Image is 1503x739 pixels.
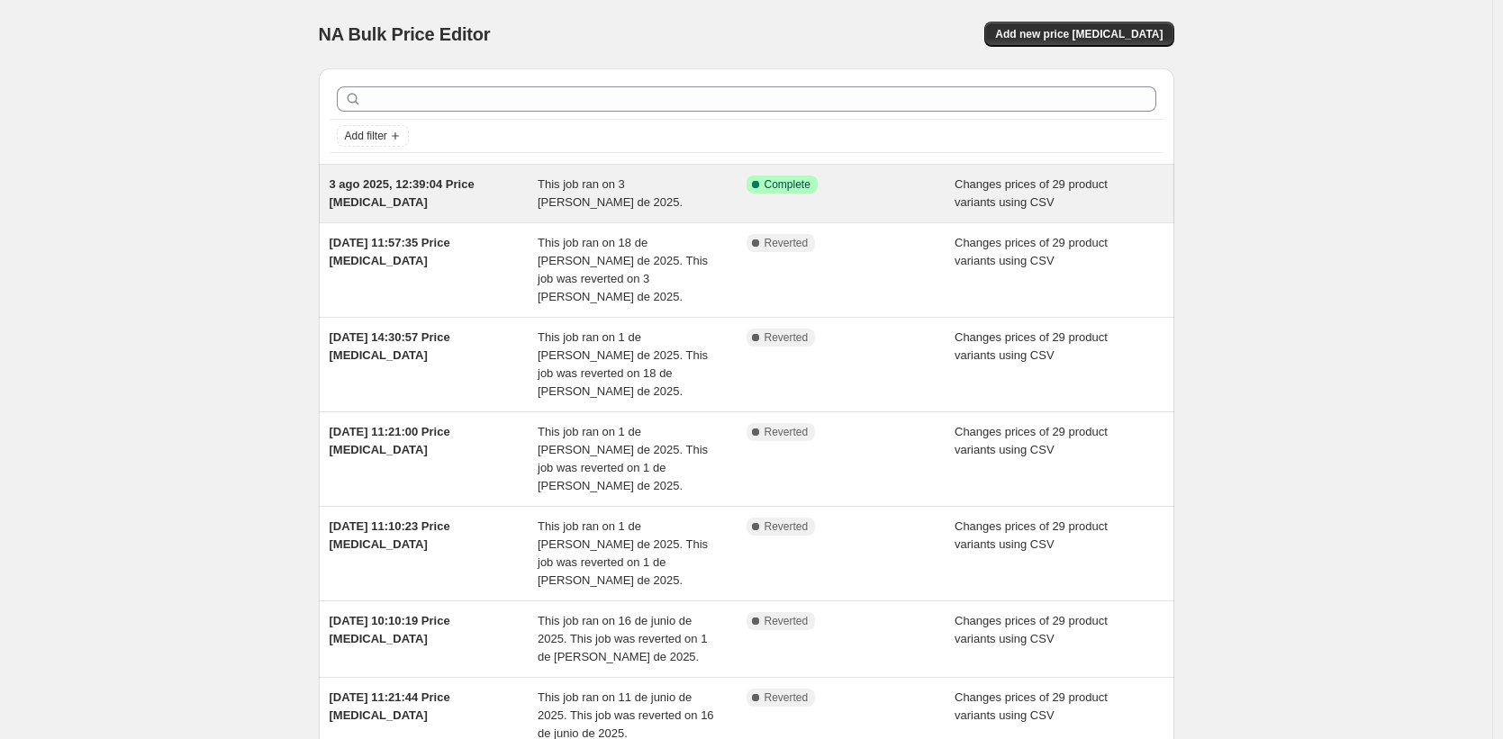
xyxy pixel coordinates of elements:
[330,425,450,456] span: [DATE] 11:21:00 Price [MEDICAL_DATA]
[955,519,1108,551] span: Changes prices of 29 product variants using CSV
[337,125,409,147] button: Add filter
[984,22,1173,47] button: Add new price [MEDICAL_DATA]
[319,24,491,44] span: NA Bulk Price Editor
[765,330,809,345] span: Reverted
[330,690,450,722] span: [DATE] 11:21:44 Price [MEDICAL_DATA]
[538,236,708,303] span: This job ran on 18 de [PERSON_NAME] de 2025. This job was reverted on 3 [PERSON_NAME] de 2025.
[765,236,809,250] span: Reverted
[345,129,387,143] span: Add filter
[955,177,1108,209] span: Changes prices of 29 product variants using CSV
[538,425,708,492] span: This job ran on 1 de [PERSON_NAME] de 2025. This job was reverted on 1 de [PERSON_NAME] de 2025.
[330,519,450,551] span: [DATE] 11:10:23 Price [MEDICAL_DATA]
[538,330,708,398] span: This job ran on 1 de [PERSON_NAME] de 2025. This job was reverted on 18 de [PERSON_NAME] de 2025.
[538,177,683,209] span: This job ran on 3 [PERSON_NAME] de 2025.
[995,27,1163,41] span: Add new price [MEDICAL_DATA]
[765,690,809,705] span: Reverted
[330,236,450,267] span: [DATE] 11:57:35 Price [MEDICAL_DATA]
[538,614,707,663] span: This job ran on 16 de junio de 2025. This job was reverted on 1 de [PERSON_NAME] de 2025.
[955,236,1108,267] span: Changes prices of 29 product variants using CSV
[538,519,708,587] span: This job ran on 1 de [PERSON_NAME] de 2025. This job was reverted on 1 de [PERSON_NAME] de 2025.
[330,177,475,209] span: 3 ago 2025, 12:39:04 Price [MEDICAL_DATA]
[955,425,1108,456] span: Changes prices of 29 product variants using CSV
[330,330,450,362] span: [DATE] 14:30:57 Price [MEDICAL_DATA]
[330,614,450,645] span: [DATE] 10:10:19 Price [MEDICAL_DATA]
[955,330,1108,362] span: Changes prices of 29 product variants using CSV
[765,614,809,628] span: Reverted
[955,690,1108,722] span: Changes prices of 29 product variants using CSV
[765,519,809,534] span: Reverted
[765,177,810,192] span: Complete
[955,614,1108,645] span: Changes prices of 29 product variants using CSV
[765,425,809,439] span: Reverted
